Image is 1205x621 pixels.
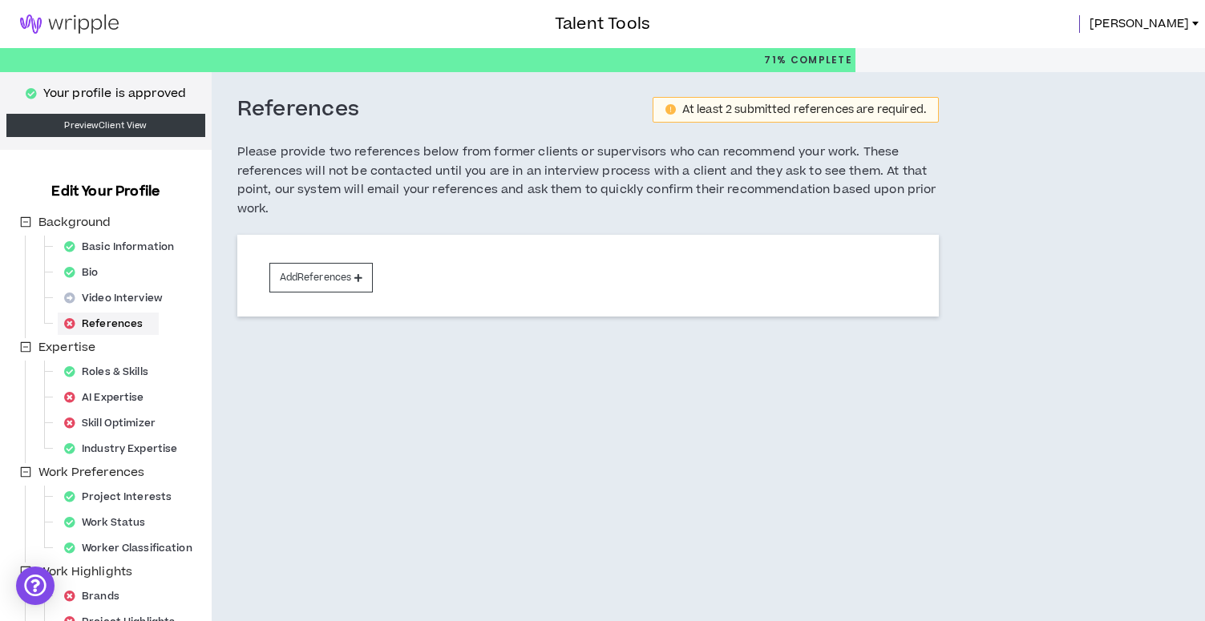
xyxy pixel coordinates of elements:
[555,12,650,36] h3: Talent Tools
[38,214,111,231] span: Background
[58,486,188,508] div: Project Interests
[20,216,31,228] span: minus-square
[6,114,205,137] a: PreviewClient View
[58,313,159,335] div: References
[58,537,208,559] div: Worker Classification
[58,261,115,284] div: Bio
[35,463,148,482] span: Work Preferences
[764,48,852,72] p: 71%
[58,361,164,383] div: Roles & Skills
[58,412,172,434] div: Skill Optimizer
[43,85,186,103] p: Your profile is approved
[20,341,31,353] span: minus-square
[237,143,939,219] h5: Please provide two references below from former clients or supervisors who can recommend your wor...
[35,213,114,232] span: Background
[58,386,160,409] div: AI Expertise
[1090,15,1189,33] span: [PERSON_NAME]
[269,263,374,292] button: AddReferences
[665,104,676,115] span: exclamation-circle
[58,511,161,534] div: Work Status
[58,236,190,258] div: Basic Information
[16,567,55,605] div: Open Intercom Messenger
[45,182,166,201] h3: Edit Your Profile
[38,464,144,481] span: Work Preferences
[20,466,31,478] span: minus-square
[58,585,135,607] div: Brands
[786,53,852,67] span: Complete
[237,96,360,123] h3: References
[35,338,99,357] span: Expertise
[58,287,179,309] div: Video Interview
[35,563,135,582] span: Work Highlights
[682,104,926,115] div: At least 2 submitted references are required.
[38,563,132,580] span: Work Highlights
[58,438,193,460] div: Industry Expertise
[38,339,95,356] span: Expertise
